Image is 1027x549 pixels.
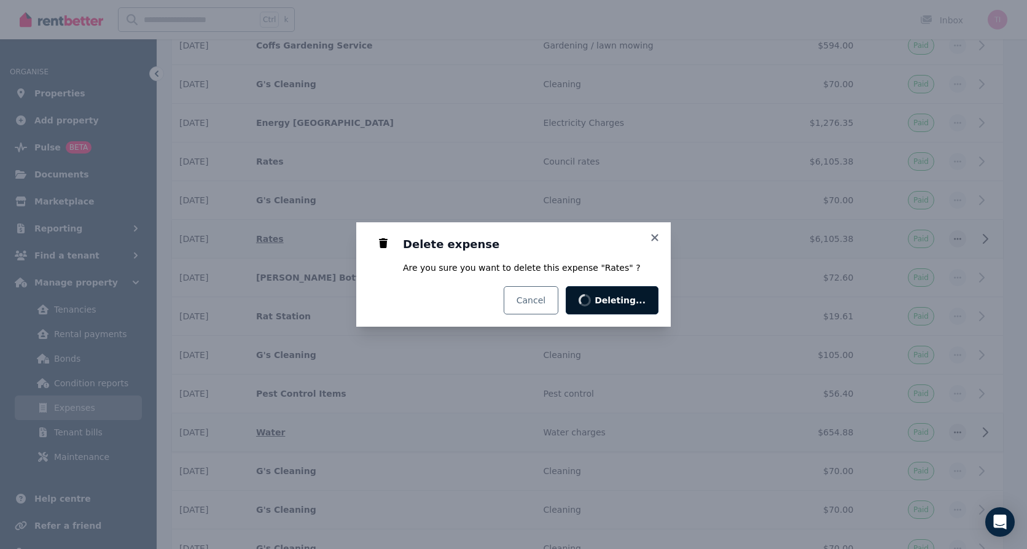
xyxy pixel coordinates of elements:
button: Cancel [504,286,558,314]
button: Deleting... [566,286,658,314]
div: Open Intercom Messenger [985,507,1015,537]
span: Deleting... [595,294,646,306]
p: Are you sure you want to delete this expense " Rates " ? [403,262,656,274]
h3: Delete expense [403,237,656,252]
